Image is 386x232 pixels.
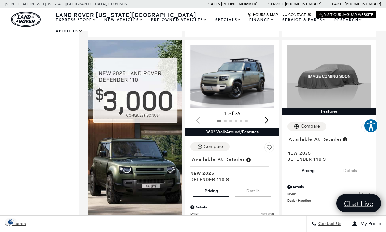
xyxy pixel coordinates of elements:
[52,14,376,37] nav: Main Navigation
[364,119,378,134] aside: Accessibility Help Desk
[190,205,274,210] div: Pricing Details - Defender 110 S
[359,192,371,197] span: $69,220
[147,14,211,25] a: Pre-Owned Vehicles
[290,162,326,177] button: pricing tab
[190,155,274,183] a: Available at RetailerNew 2025Defender 110 S
[245,14,278,25] a: Finance
[190,212,262,217] span: MSRP
[287,205,371,210] a: $69,909
[190,143,230,151] button: Compare Vehicle
[52,14,100,25] a: EXPRESS STORE
[248,13,278,17] a: Hours & Map
[341,199,377,208] span: Chat Live
[190,45,274,108] div: 1 / 2
[52,25,87,37] a: About Us
[190,45,274,108] img: 2025 Land Rover Defender 110 S 1
[287,135,371,162] a: Available at RetailerNew 2025Defender 110 S
[287,192,359,197] span: MSRP
[342,136,348,143] span: Vehicle is in stock and ready for immediate delivery. Due to demand, availability is subject to c...
[100,14,147,25] a: New Vehicles
[332,2,344,6] span: Parts
[52,11,200,19] a: Land Rover [US_STATE][GEOGRAPHIC_DATA]
[211,14,245,25] a: Specials
[287,45,371,108] img: 2025 LAND ROVER Defender 110 S
[268,2,284,6] span: Service
[278,14,330,25] a: Service & Parts
[11,12,41,27] a: land-rover
[245,156,251,163] span: Vehicle is in stock and ready for immediate delivery. Due to demand, availability is subject to c...
[301,124,320,130] div: Compare
[330,14,367,25] a: Research
[287,192,371,197] a: MSRP $69,220
[361,123,371,135] button: Save Vehicle
[185,129,279,136] div: 360° WalkAround/Features
[345,1,381,7] a: [PHONE_NUMBER]
[190,110,274,118] div: 1 of 36
[11,12,41,27] img: Land Rover
[204,144,223,150] div: Compare
[5,2,127,6] a: [STREET_ADDRESS] • [US_STATE][GEOGRAPHIC_DATA], CO 80905
[358,221,381,227] span: My Profile
[285,1,321,7] a: [PHONE_NUMBER]
[192,156,245,163] span: Available at Retailer
[336,194,381,212] a: Chat Live
[287,198,363,203] span: Dealer Handling
[264,143,274,155] button: Save Vehicle
[364,119,378,133] button: Explore your accessibility options
[208,2,220,6] span: Sales
[193,183,229,197] button: pricing tab
[261,212,274,217] span: $83,828
[235,183,271,197] button: details tab
[221,1,257,7] a: [PHONE_NUMBER]
[332,162,368,177] button: details tab
[56,11,196,19] span: Land Rover [US_STATE][GEOGRAPHIC_DATA]
[317,221,341,227] span: Contact Us
[287,123,326,131] button: Compare Vehicle
[319,13,373,17] a: Visit Our Jaguar Website
[287,156,366,162] span: Defender 110 S
[3,219,18,225] div: Privacy Settings
[190,212,274,217] a: MSRP $83,828
[283,13,311,17] a: Contact Us
[282,108,376,115] div: Features
[287,184,371,190] div: Pricing Details - Defender 110 S
[262,113,271,128] div: Next slide
[289,136,342,143] span: Available at Retailer
[190,170,270,176] span: New 2025
[190,176,270,183] span: Defender 110 S
[287,198,371,203] a: Dealer Handling $689
[346,216,386,232] button: Open user profile menu
[287,150,366,156] span: New 2025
